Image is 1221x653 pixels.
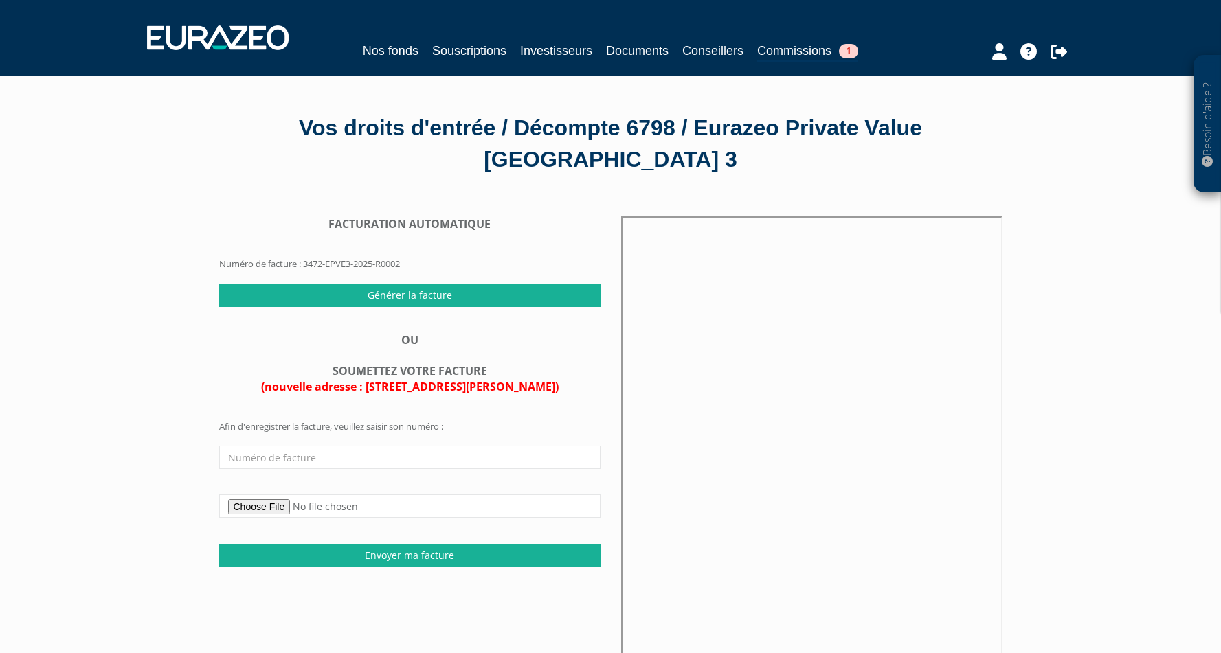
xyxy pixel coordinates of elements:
a: Investisseurs [520,41,592,60]
a: Commissions1 [757,41,858,62]
input: Générer la facture [219,284,601,307]
a: Souscriptions [432,41,506,60]
div: Vos droits d'entrée / Décompte 6798 / Eurazeo Private Value [GEOGRAPHIC_DATA] 3 [219,113,1002,175]
form: Afin d'enregistrer la facture, veuillez saisir son numéro : [219,420,601,566]
span: 1 [839,44,858,58]
p: Besoin d'aide ? [1200,62,1216,186]
a: Nos fonds [363,41,418,60]
a: Conseillers [682,41,743,60]
a: Documents [606,41,669,60]
div: OU SOUMETTEZ VOTRE FACTURE [219,332,601,395]
form: Numéro de facture : 3472-EPVE3-2025-R0002 [219,216,601,283]
input: Envoyer ma facture [219,544,601,567]
img: 1732889491-logotype_eurazeo_blanc_rvb.png [147,25,289,50]
div: FACTURATION AUTOMATIQUE [219,216,601,232]
span: (nouvelle adresse : [STREET_ADDRESS][PERSON_NAME]) [261,379,559,394]
input: Numéro de facture [219,446,601,469]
